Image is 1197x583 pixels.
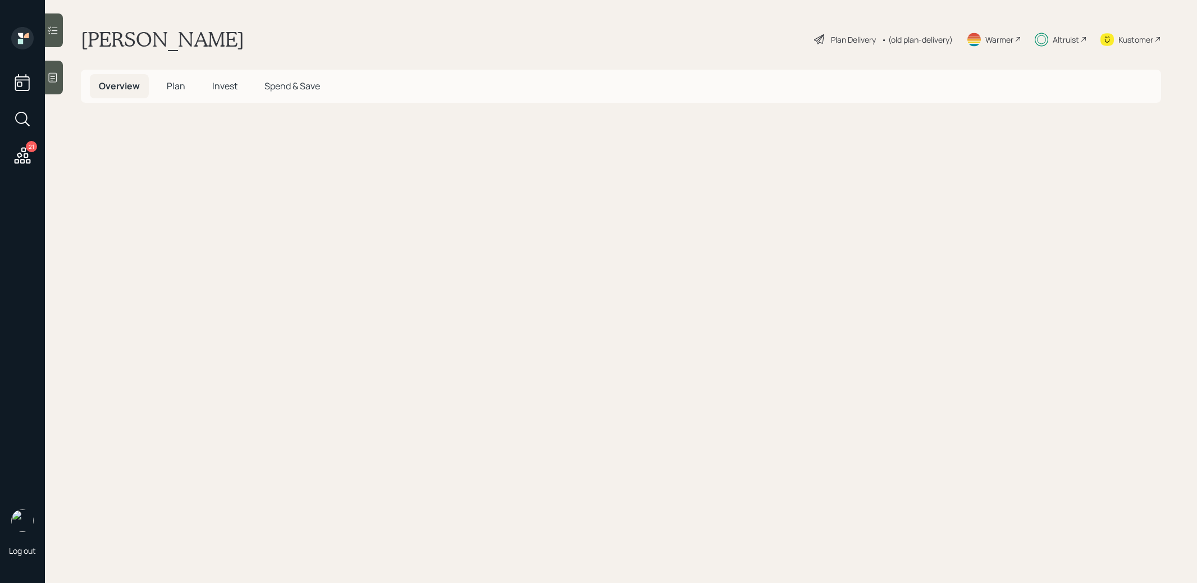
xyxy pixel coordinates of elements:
h1: [PERSON_NAME] [81,27,244,52]
div: Plan Delivery [831,34,876,45]
div: 21 [26,141,37,152]
div: • (old plan-delivery) [881,34,953,45]
span: Spend & Save [264,80,320,92]
div: Warmer [985,34,1013,45]
img: treva-nostdahl-headshot.png [11,509,34,532]
span: Invest [212,80,237,92]
div: Altruist [1053,34,1079,45]
div: Kustomer [1118,34,1153,45]
div: Log out [9,545,36,556]
span: Overview [99,80,140,92]
span: Plan [167,80,185,92]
